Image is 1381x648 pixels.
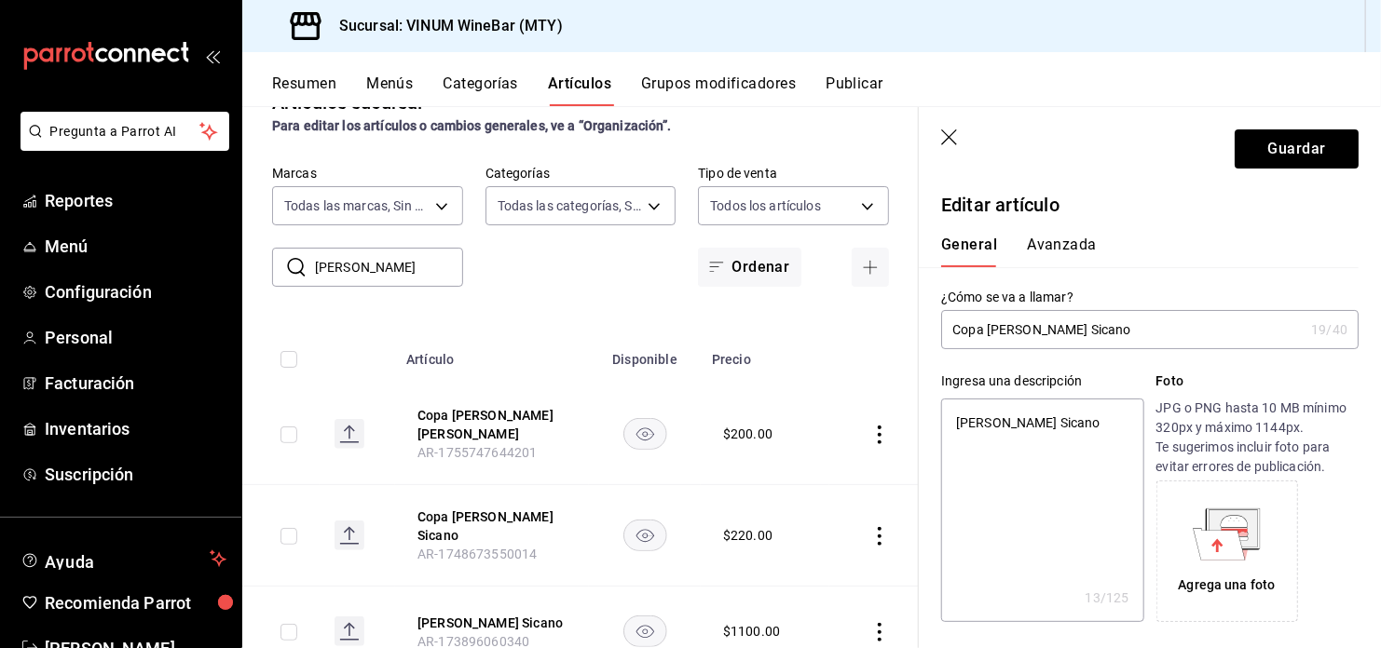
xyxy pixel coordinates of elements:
button: Pregunta a Parrot AI [21,112,229,151]
div: $ 200.00 [723,425,773,443]
span: Suscripción [45,462,226,487]
span: AR-1755747644201 [417,445,537,460]
span: Menú [45,234,226,259]
button: availability-product [623,615,667,647]
th: Disponible [589,324,701,384]
div: $ 1100.00 [723,622,780,641]
button: Menús [366,74,413,106]
label: Tipo de venta [698,168,889,181]
div: 13 /125 [1086,588,1129,607]
label: Marcas [272,168,463,181]
button: actions [870,527,889,546]
button: Grupos modificadores [641,74,796,106]
button: Avanzada [1027,236,1097,267]
span: Inventarios [45,416,226,441]
button: actions [870,623,889,641]
p: JPG o PNG hasta 10 MB mínimo 320px y máximo 1144px. Te sugerimos incluir foto para evitar errores... [1156,398,1359,477]
button: edit-product-location [417,406,567,443]
span: Ayuda [45,547,202,570]
button: edit-product-location [417,507,567,545]
button: Ordenar [698,248,800,287]
div: Agrega una foto [1179,575,1276,595]
a: Pregunta a Parrot AI [13,135,229,155]
p: Foto [1156,371,1359,391]
label: Categorías [485,168,677,181]
span: Pregunta a Parrot AI [50,122,200,142]
button: Publicar [826,74,883,106]
button: actions [870,425,889,444]
button: Artículos [548,74,611,106]
label: ¿Cómo se va a llamar? [941,291,1359,304]
span: Configuración [45,279,226,304]
span: AR-1748673550014 [417,547,537,561]
span: Todas las categorías, Sin categoría [498,196,642,215]
div: navigation tabs [272,74,1381,106]
span: Recomienda Parrot [45,590,226,615]
div: $ 220.00 [723,526,773,545]
span: Personal [45,325,226,350]
button: edit-product-location [417,614,567,632]
div: 19 /40 [1311,320,1347,339]
span: Todos los artículos [710,196,821,215]
input: Buscar artículo [315,249,463,286]
span: Reportes [45,188,226,213]
button: General [941,236,997,267]
button: availability-product [623,418,667,450]
p: Editar artículo [941,191,1359,219]
button: availability-product [623,520,667,551]
button: Categorías [444,74,519,106]
div: Agrega una foto [1161,485,1293,617]
th: Precio [701,324,829,384]
strong: Para editar los artículos o cambios generales, ve a “Organización”. [272,118,672,133]
div: navigation tabs [941,236,1336,267]
th: Artículo [395,324,589,384]
h3: Sucursal: VINUM WineBar (MTY) [324,15,563,37]
button: Resumen [272,74,336,106]
button: Guardar [1235,129,1359,169]
div: Ingresa una descripción [941,371,1143,391]
span: Todas las marcas, Sin marca [284,196,429,215]
button: open_drawer_menu [205,48,220,63]
span: Facturación [45,371,226,396]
